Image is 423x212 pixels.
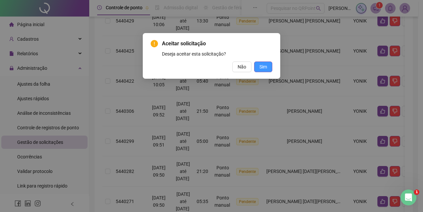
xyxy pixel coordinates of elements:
span: Sim [259,63,267,70]
span: 1 [414,190,419,195]
span: Não [238,63,246,70]
iframe: Intercom live chat [401,190,416,205]
span: Aceitar solicitação [162,40,272,48]
div: Deseja aceitar esta solicitação? [162,50,272,58]
span: exclamation-circle [151,40,158,47]
button: Não [232,62,251,72]
button: Sim [254,62,272,72]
